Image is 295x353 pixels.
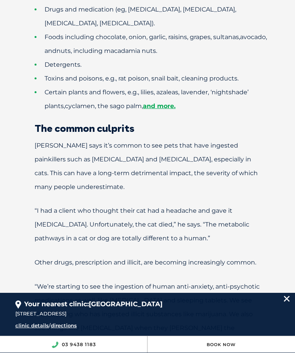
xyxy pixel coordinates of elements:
[62,342,96,347] a: 03 9438 1183
[35,283,260,345] span: “We’re starting to see the ingestion of human anti-anxiety, anti-psychotic medications as well, l...
[45,33,240,41] span: Foods including chocolate, onion, garlic, raisins, grapes, sultanas,
[15,310,280,318] div: [STREET_ADDRESS]
[15,322,49,328] a: clinic details
[35,207,249,242] span: “I had a client who thought their cat had a headache and gave it [MEDICAL_DATA]. Unfortunately, t...
[15,322,174,330] div: /
[45,6,236,27] span: Drugs and medication (eg, [MEDICAL_DATA], [MEDICAL_DATA], [MEDICAL_DATA], [MEDICAL_DATA]).
[207,342,236,347] a: Book Now
[65,102,143,110] span: cyclamen, the sago palm,
[15,300,21,309] img: location_pin.svg
[15,293,280,309] div: Your nearest clinic:
[56,47,157,54] span: nuts, including macadamia nuts.
[51,322,77,328] a: directions
[45,61,81,68] span: Detergents.
[45,75,239,82] span: Toxins and poisons, e.g., rat poison, snail bait, cleaning products.
[284,296,290,302] img: location_close.svg
[35,142,258,190] span: [PERSON_NAME] says it’s common to see pets that have ingested painkillers such as [MEDICAL_DATA] ...
[143,102,176,110] a: and more.
[8,123,287,133] h2: The common culprits
[89,300,162,308] span: [GEOGRAPHIC_DATA]
[35,259,256,266] span: Other drugs, prescription and illicit, are becoming increasingly common.
[51,342,58,348] img: location_phone.svg
[45,89,249,110] span: Certain plants and flowers, e.g., lilies, azaleas, lavender, ‘nightshade’ plants,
